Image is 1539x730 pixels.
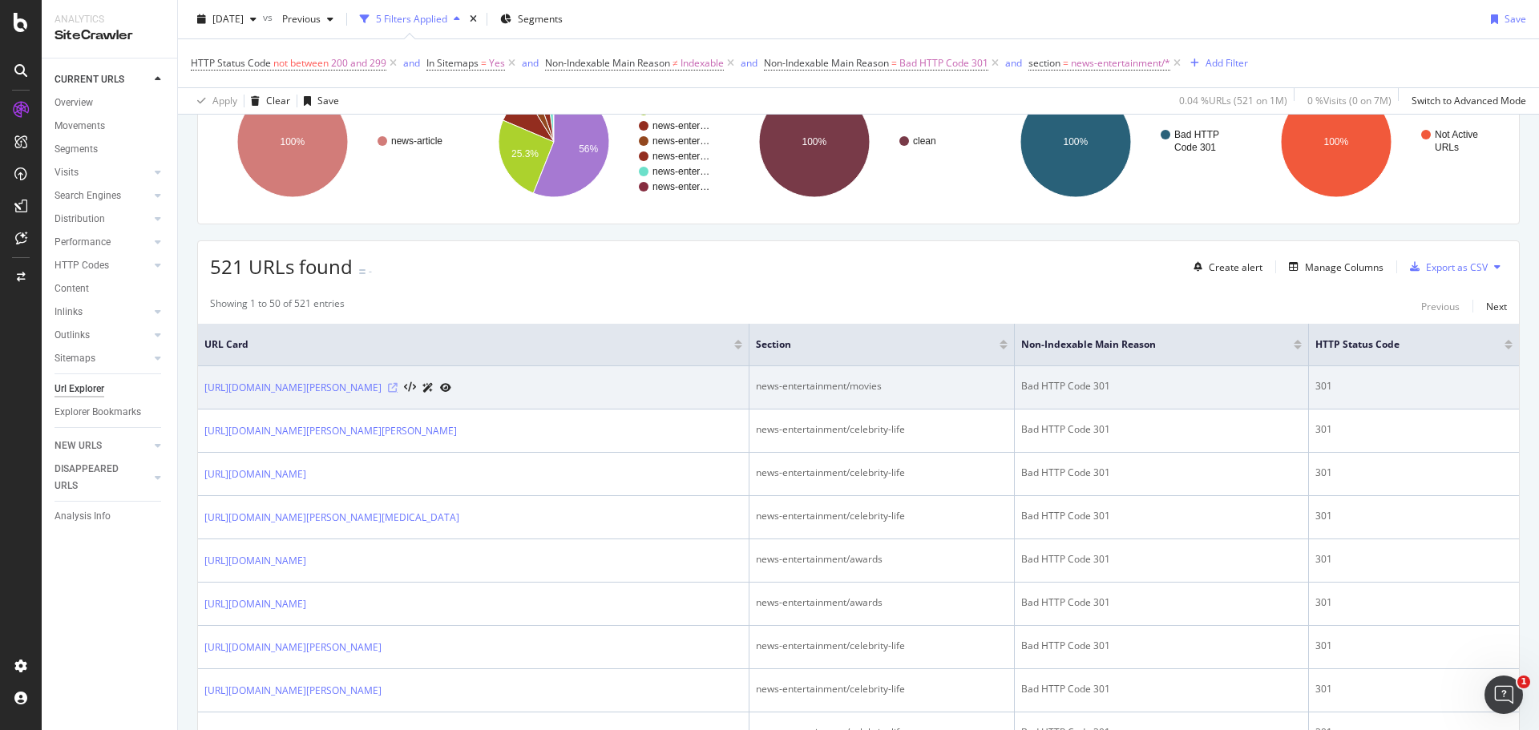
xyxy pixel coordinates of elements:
svg: A chart. [471,72,722,212]
button: Export as CSV [1404,254,1488,280]
div: news-entertainment/celebrity-life [756,639,1008,653]
div: Create alert [1209,260,1262,274]
a: Explorer Bookmarks [55,404,166,421]
div: Save [1505,12,1526,26]
span: In Sitemaps [426,56,479,70]
div: 301 [1315,379,1513,393]
div: news-entertainment/awards [756,595,1008,610]
text: Code 301 [1174,142,1216,153]
div: Clear [266,94,290,107]
a: [URL][DOMAIN_NAME][PERSON_NAME] [204,683,382,699]
div: Bad HTTP Code 301 [1021,595,1302,610]
span: Previous [276,12,321,26]
div: Outlinks [55,327,90,344]
img: Equal [359,269,366,274]
a: Movements [55,118,166,135]
a: Analysis Info [55,508,166,525]
button: and [403,55,420,71]
div: and [522,56,539,70]
div: Explorer Bookmarks [55,404,141,421]
div: HTTP Codes [55,257,109,274]
button: Add Filter [1184,54,1248,73]
svg: A chart. [1254,72,1505,212]
span: Non-Indexable Main Reason [545,56,670,70]
span: Non-Indexable Main Reason [1021,337,1270,352]
button: Save [297,88,339,114]
button: Switch to Advanced Mode [1405,88,1526,114]
span: = [891,56,897,70]
text: 100% [1324,136,1349,147]
a: Visit Online Page [388,383,398,393]
span: 200 and 299 [331,52,386,75]
div: A chart. [993,72,1244,212]
div: Sitemaps [55,350,95,367]
div: 301 [1315,595,1513,610]
div: Manage Columns [1305,260,1383,274]
button: [DATE] [191,6,263,32]
div: 0 % Visits ( 0 on 7M ) [1307,94,1392,107]
div: Content [55,280,89,297]
div: 0.04 % URLs ( 521 on 1M ) [1179,94,1287,107]
span: vs [263,10,276,24]
button: and [1005,55,1022,71]
text: news-enter… [652,181,709,192]
a: Outlinks [55,327,150,344]
text: news-article [391,135,442,147]
a: Inlinks [55,304,150,321]
span: Non-Indexable Main Reason [764,56,889,70]
div: 301 [1315,509,1513,523]
svg: A chart. [732,72,983,212]
button: View HTML Source [404,382,416,393]
span: HTTP Status Code [1315,337,1480,352]
div: Bad HTTP Code 301 [1021,422,1302,437]
text: 25.3% [511,148,539,159]
button: Previous [1421,296,1460,316]
a: CURRENT URLS [55,71,150,88]
text: Not Active [1435,129,1478,140]
a: NEW URLS [55,438,150,454]
div: Bad HTTP Code 301 [1021,639,1302,653]
div: Export as CSV [1426,260,1488,274]
div: Save [317,94,339,107]
svg: A chart. [210,72,461,212]
a: HTTP Codes [55,257,150,274]
div: 5 Filters Applied [376,12,447,26]
button: Previous [276,6,340,32]
text: clean [913,135,936,147]
span: Segments [518,12,563,26]
div: Previous [1421,300,1460,313]
div: Showing 1 to 50 of 521 entries [210,296,345,316]
span: section [756,337,976,352]
div: news-entertainment/celebrity-life [756,466,1008,480]
button: and [522,55,539,71]
div: Segments [55,141,98,158]
div: news-entertainment/celebrity-life [756,509,1008,523]
div: Switch to Advanced Mode [1412,94,1526,107]
div: and [403,56,420,70]
div: news-entertainment/celebrity-life [756,682,1008,696]
a: [URL][DOMAIN_NAME][PERSON_NAME][MEDICAL_DATA] [204,510,459,526]
text: 100% [281,136,305,147]
a: [URL][DOMAIN_NAME] [204,596,306,612]
div: CURRENT URLS [55,71,124,88]
div: news-entertainment/movies [756,379,1008,393]
span: = [1063,56,1068,70]
div: news-entertainment/celebrity-life [756,422,1008,437]
span: Indexable [681,52,724,75]
button: Next [1486,296,1507,316]
a: Search Engines [55,188,150,204]
div: Overview [55,95,93,111]
text: Bad HTTP [1174,129,1219,140]
button: Segments [494,6,569,32]
a: [URL][DOMAIN_NAME] [204,466,306,482]
div: Inlinks [55,304,83,321]
span: news-entertainment/* [1071,52,1170,75]
button: Apply [191,88,237,114]
text: URLs [1435,142,1459,153]
span: = [481,56,487,70]
div: 301 [1315,466,1513,480]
